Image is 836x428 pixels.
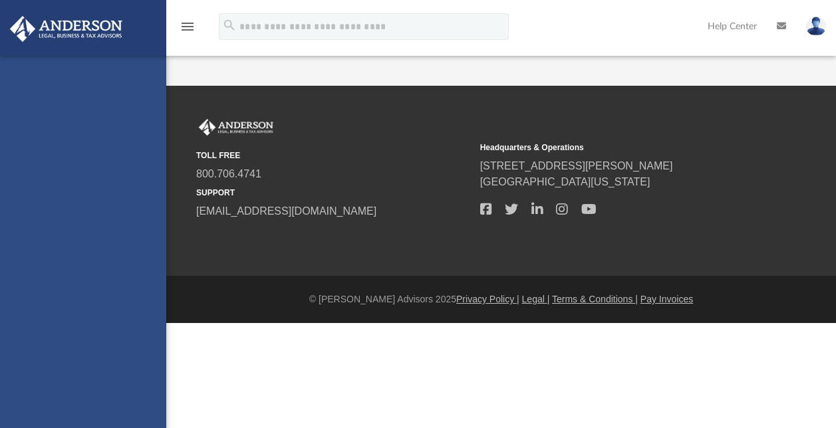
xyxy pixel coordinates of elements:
a: [EMAIL_ADDRESS][DOMAIN_NAME] [196,205,376,217]
i: search [222,18,237,33]
img: Anderson Advisors Platinum Portal [196,119,276,136]
small: SUPPORT [196,187,471,199]
a: Pay Invoices [640,294,693,304]
a: [STREET_ADDRESS][PERSON_NAME] [480,160,673,171]
a: Privacy Policy | [456,294,519,304]
small: TOLL FREE [196,150,471,161]
i: menu [180,19,196,35]
a: Legal | [522,294,550,304]
a: [GEOGRAPHIC_DATA][US_STATE] [480,176,650,187]
img: Anderson Advisors Platinum Portal [6,16,126,42]
a: menu [180,25,196,35]
a: Terms & Conditions | [552,294,638,304]
div: © [PERSON_NAME] Advisors 2025 [166,292,836,306]
img: User Pic [806,17,826,36]
small: Headquarters & Operations [480,142,755,154]
a: 800.706.4741 [196,168,261,179]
